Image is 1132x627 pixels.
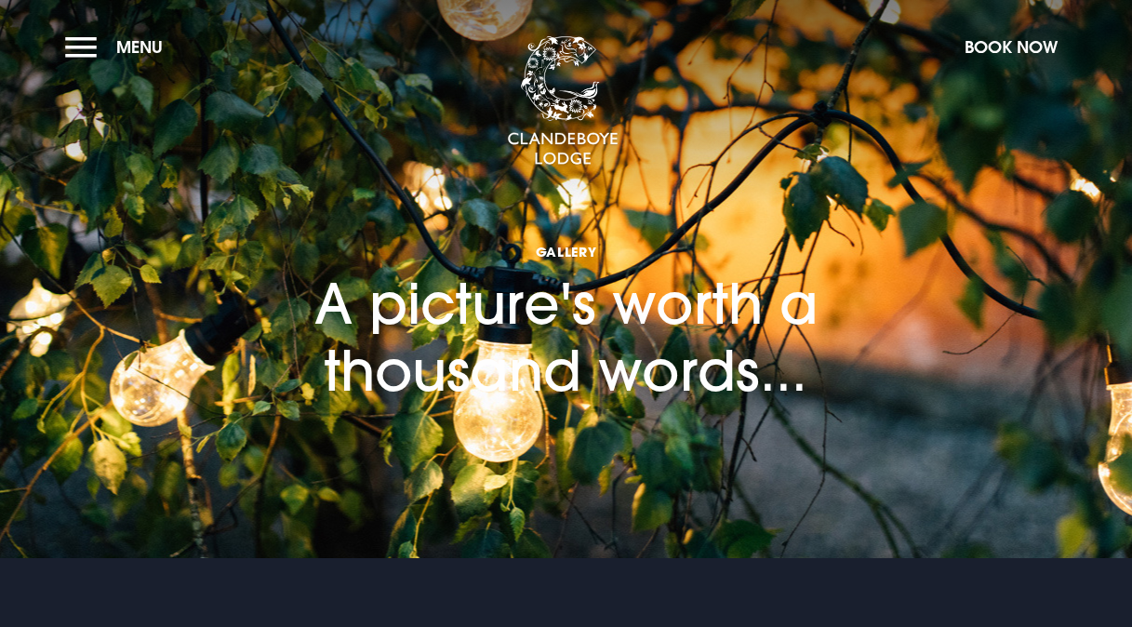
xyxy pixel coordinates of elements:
[194,243,939,260] span: Gallery
[507,36,619,167] img: Clandeboye Lodge
[116,36,163,58] span: Menu
[65,27,172,67] button: Menu
[955,27,1067,67] button: Book Now
[194,164,939,403] h1: A picture's worth a thousand words...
